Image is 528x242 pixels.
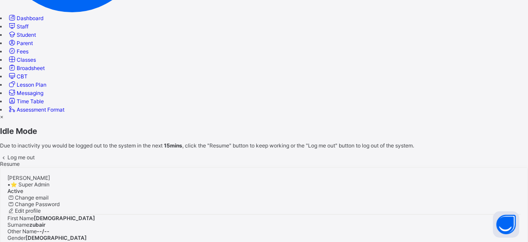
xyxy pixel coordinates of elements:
span: Classes [17,56,36,63]
span: Staff [17,23,28,30]
a: Time Table [7,98,44,105]
span: [PERSON_NAME] [7,175,50,181]
span: Fees [17,48,28,55]
a: Student [7,32,36,38]
span: ⭐ Super Admin [11,181,50,188]
span: Messaging [17,90,43,96]
a: Dashboard [7,15,43,21]
span: [DEMOGRAPHIC_DATA] [34,215,95,221]
span: Parent [17,40,33,46]
a: Messaging [7,90,43,96]
span: Broadsheet [17,65,45,71]
span: Change Password [15,201,60,207]
a: Staff [7,23,28,30]
span: zubair [29,221,46,228]
span: Assessment Format [17,106,64,113]
a: Parent [7,40,33,46]
a: Broadsheet [7,65,45,71]
a: CBT [7,73,28,80]
button: Open asap [493,211,519,238]
span: Student [17,32,36,38]
span: CBT [17,73,28,80]
a: Lesson Plan [7,81,46,88]
span: Active [7,188,23,194]
strong: 15mins [164,142,182,149]
span: First Name [7,215,34,221]
a: Fees [7,48,28,55]
span: Time Table [17,98,44,105]
span: Surname [7,221,29,228]
span: Gender [7,235,25,241]
span: Dashboard [17,15,43,21]
a: Classes [7,56,36,63]
span: Change email [15,194,49,201]
div: • [7,181,521,188]
span: Other Name [7,228,37,235]
span: Edit profile [15,207,41,214]
span: Lesson Plan [17,81,46,88]
span: Log me out [7,154,35,161]
span: [DEMOGRAPHIC_DATA] [25,235,87,241]
span: --/-- [37,228,50,235]
a: Assessment Format [7,106,64,113]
